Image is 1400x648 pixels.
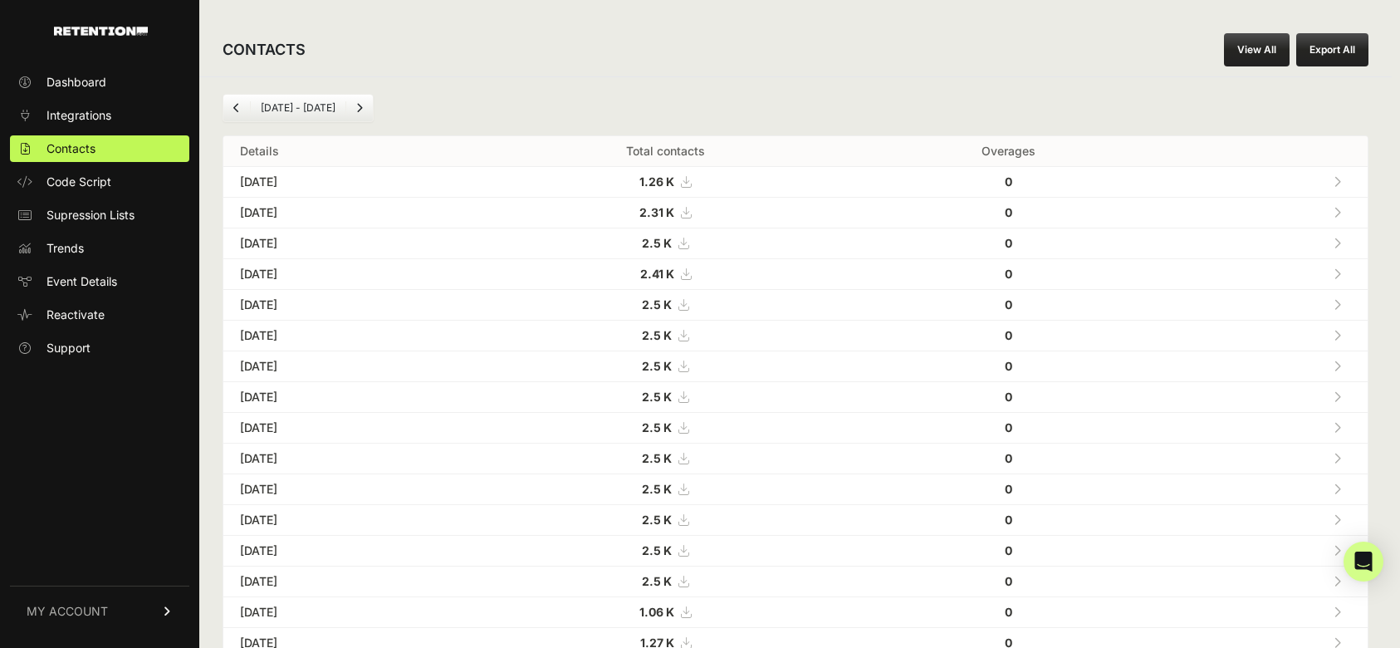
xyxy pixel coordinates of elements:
strong: 0 [1005,205,1012,219]
strong: 0 [1005,574,1012,588]
strong: 2.5 K [642,359,672,373]
a: 2.5 K [642,543,688,557]
span: MY ACCOUNT [27,603,108,620]
strong: 2.5 K [642,451,672,465]
td: [DATE] [223,474,472,505]
strong: 0 [1005,420,1012,434]
a: Reactivate [10,302,189,328]
a: View All [1224,33,1290,66]
strong: 0 [1005,543,1012,557]
strong: 2.5 K [642,236,672,250]
a: 2.5 K [642,513,688,527]
img: Retention.com [54,27,148,36]
a: 2.41 K [640,267,691,281]
a: Integrations [10,102,189,129]
td: [DATE] [223,198,472,228]
h2: CONTACTS [223,38,306,61]
a: 2.5 K [642,574,688,588]
a: 2.5 K [642,420,688,434]
span: Code Script [47,174,111,190]
span: Trends [47,240,84,257]
a: Supression Lists [10,202,189,228]
strong: 2.5 K [642,390,672,404]
a: Contacts [10,135,189,162]
span: Dashboard [47,74,106,91]
a: 2.5 K [642,328,688,342]
span: Contacts [47,140,95,157]
strong: 2.5 K [642,420,672,434]
a: 2.5 K [642,390,688,404]
strong: 0 [1005,390,1012,404]
td: [DATE] [223,321,472,351]
strong: 0 [1005,482,1012,496]
strong: 2.5 K [642,513,672,527]
td: [DATE] [223,536,472,567]
strong: 2.5 K [642,574,672,588]
strong: 0 [1005,174,1012,189]
td: [DATE] [223,290,472,321]
strong: 1.26 K [639,174,674,189]
strong: 2.5 K [642,543,672,557]
a: 2.5 K [642,236,688,250]
strong: 0 [1005,451,1012,465]
strong: 2.41 K [640,267,674,281]
td: [DATE] [223,413,472,444]
a: 1.06 K [639,605,691,619]
a: 2.5 K [642,451,688,465]
strong: 2.5 K [642,297,672,312]
a: 2.31 K [639,205,691,219]
th: Details [223,136,472,167]
td: [DATE] [223,259,472,290]
div: Open Intercom Messenger [1344,542,1383,582]
td: [DATE] [223,567,472,597]
td: [DATE] [223,382,472,413]
a: 2.5 K [642,482,688,496]
td: [DATE] [223,505,472,536]
strong: 0 [1005,513,1012,527]
a: Support [10,335,189,361]
strong: 2.5 K [642,328,672,342]
th: Total contacts [472,136,859,167]
span: Integrations [47,107,111,124]
a: Trends [10,235,189,262]
strong: 0 [1005,267,1012,281]
td: [DATE] [223,597,472,628]
button: Export All [1296,33,1368,66]
a: 2.5 K [642,297,688,312]
a: MY ACCOUNT [10,586,189,636]
a: 1.26 K [639,174,691,189]
strong: 0 [1005,359,1012,373]
a: 2.5 K [642,359,688,373]
strong: 0 [1005,297,1012,312]
span: Supression Lists [47,207,135,223]
strong: 0 [1005,605,1012,619]
td: [DATE] [223,228,472,259]
span: Support [47,340,91,356]
strong: 1.06 K [639,605,674,619]
span: Reactivate [47,307,105,323]
td: [DATE] [223,167,472,198]
li: [DATE] - [DATE] [250,101,345,115]
strong: 0 [1005,236,1012,250]
th: Overages [859,136,1159,167]
strong: 0 [1005,328,1012,342]
a: Next [346,95,373,121]
strong: 2.5 K [642,482,672,496]
a: Previous [223,95,250,121]
span: Event Details [47,273,117,290]
a: Code Script [10,169,189,195]
a: Dashboard [10,69,189,96]
a: Event Details [10,268,189,295]
td: [DATE] [223,351,472,382]
td: [DATE] [223,444,472,474]
strong: 2.31 K [639,205,674,219]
